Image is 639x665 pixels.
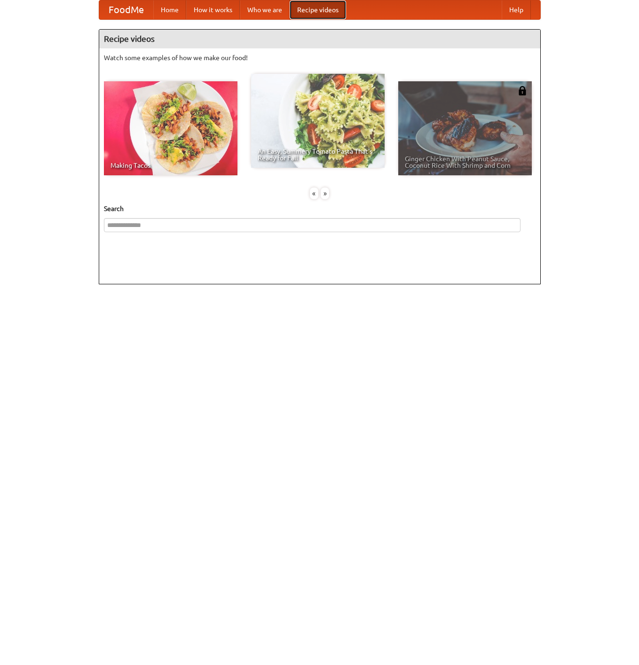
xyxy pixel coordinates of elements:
p: Watch some examples of how we make our food! [104,53,536,63]
a: How it works [186,0,240,19]
a: Who we are [240,0,290,19]
div: » [321,188,329,199]
a: Help [502,0,531,19]
a: An Easy, Summery Tomato Pasta That's Ready for Fall [251,74,385,168]
a: Home [153,0,186,19]
h5: Search [104,204,536,213]
span: Making Tacos [110,162,231,169]
a: Recipe videos [290,0,346,19]
div: « [310,188,318,199]
img: 483408.png [518,86,527,95]
a: FoodMe [99,0,153,19]
span: An Easy, Summery Tomato Pasta That's Ready for Fall [258,148,378,161]
h4: Recipe videos [99,30,540,48]
a: Making Tacos [104,81,237,175]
